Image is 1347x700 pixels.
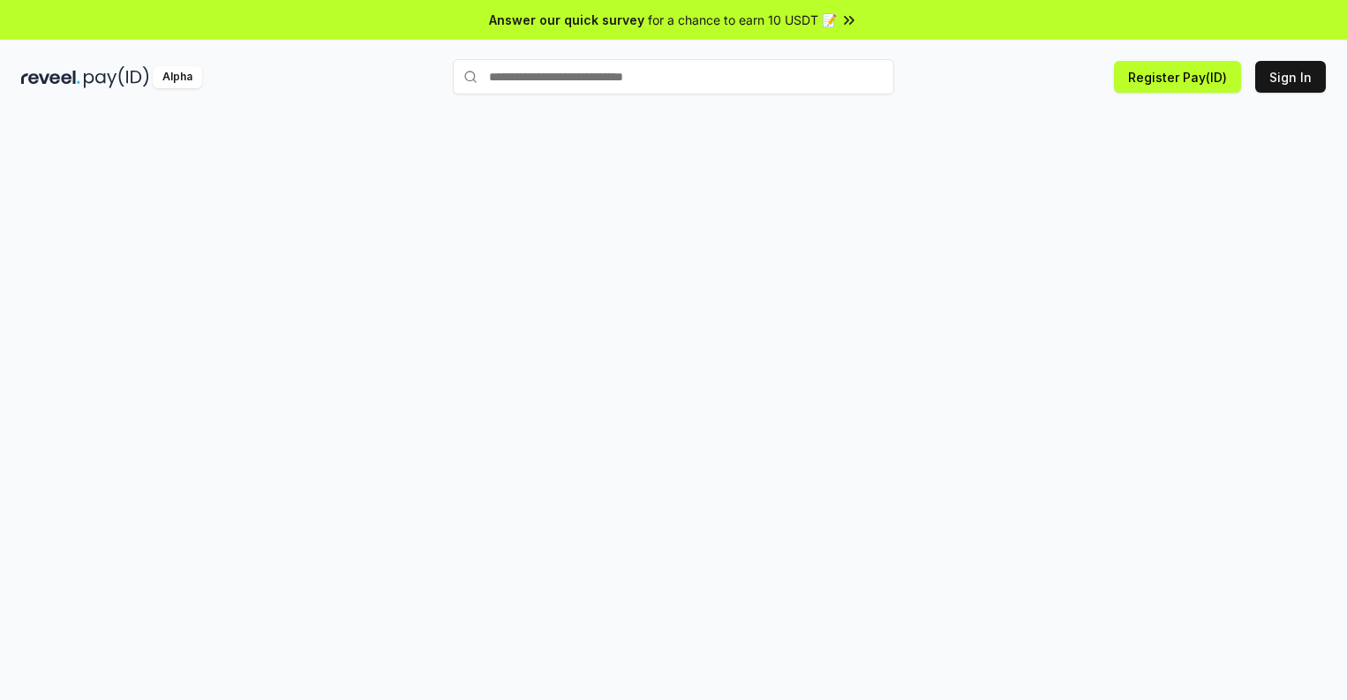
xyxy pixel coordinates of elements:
[648,11,837,29] span: for a chance to earn 10 USDT 📝
[84,66,149,88] img: pay_id
[1255,61,1326,93] button: Sign In
[21,66,80,88] img: reveel_dark
[489,11,644,29] span: Answer our quick survey
[1114,61,1241,93] button: Register Pay(ID)
[153,66,202,88] div: Alpha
